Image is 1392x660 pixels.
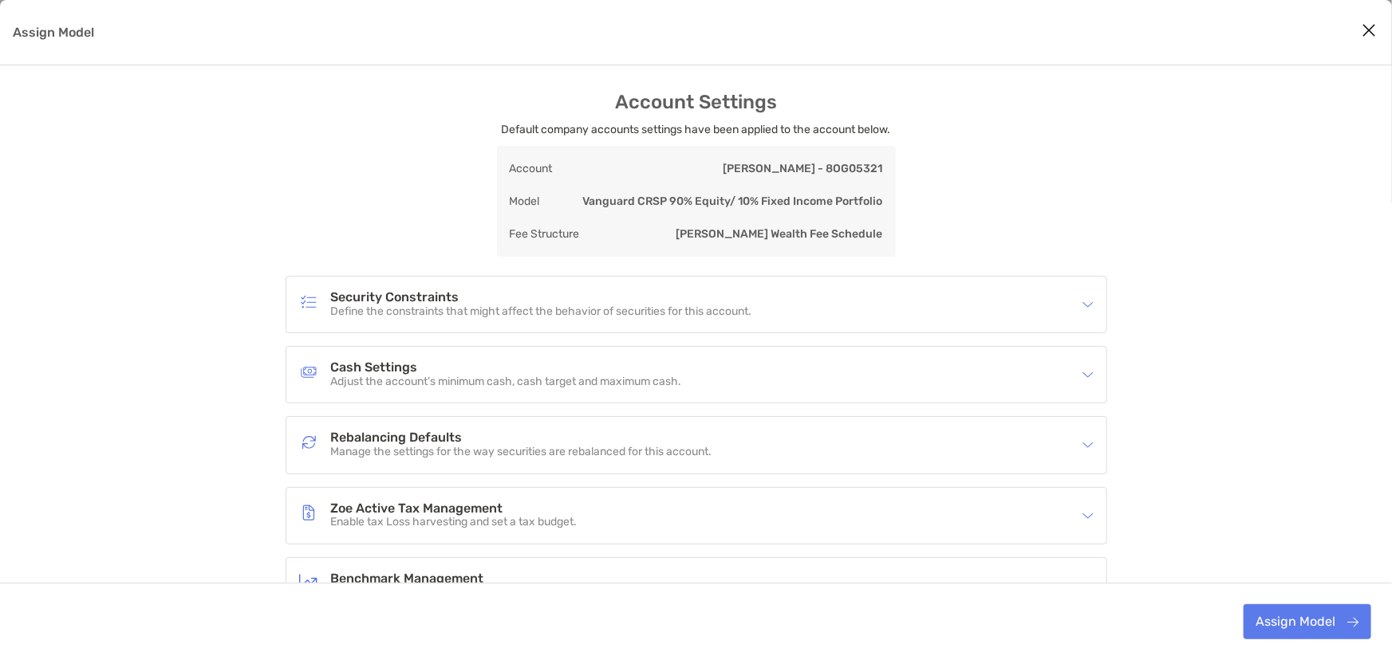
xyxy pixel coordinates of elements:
[331,502,578,516] h4: Zoe Active Tax Management
[331,375,682,389] p: Adjust the account’s minimum cash, cash target and maximum cash.
[583,191,883,211] p: Vanguard CRSP 90% Equity/ 10% Fixed Income Portfolio
[724,159,883,179] p: [PERSON_NAME] - 8OG05321
[1082,439,1094,450] img: icon arrow
[331,446,712,459] p: Manage the settings for the way securities are rebalanced for this account.
[1082,369,1094,380] img: icon arrow
[299,363,318,382] img: Cash Settings
[510,224,580,244] p: Fee Structure
[299,573,318,592] img: Benchmark Management
[286,277,1106,332] div: icon arrowSecurity ConstraintsSecurity ConstraintsDefine the constraints that might affect the be...
[1082,580,1094,591] img: icon arrow
[510,159,553,179] p: Account
[331,431,712,445] h4: Rebalancing Defaults
[615,91,777,113] h3: Account Settings
[286,347,1106,403] div: icon arrowCash SettingsCash SettingsAdjust the account’s minimum cash, cash target and maximum cash.
[502,120,891,139] p: Default company accounts settings have been applied to the account below.
[1082,510,1094,521] img: icon arrow
[299,503,318,522] img: Zoe Active Tax Management
[510,191,540,211] p: Model
[286,558,1106,614] div: icon arrowBenchmark ManagementBenchmark ManagementTrack this account’s performance with benchmark...
[1082,299,1094,310] img: icon arrow
[331,572,776,586] h4: Benchmark Management
[331,361,682,375] h4: Cash Settings
[331,291,752,304] h4: Security Constraints
[331,305,752,319] p: Define the constraints that might affect the behavior of securities for this account.
[331,516,578,529] p: Enable tax Loss harvesting and set a tax budget.
[286,488,1106,544] div: icon arrowZoe Active Tax ManagementZoe Active Tax ManagementEnable tax Loss harvesting and set a ...
[676,224,883,244] p: [PERSON_NAME] Wealth Fee Schedule
[299,433,318,452] img: Rebalancing Defaults
[13,22,94,42] p: Assign Model
[299,293,318,312] img: Security Constraints
[286,417,1106,473] div: icon arrowRebalancing DefaultsRebalancing DefaultsManage the settings for the way securities are ...
[1244,604,1371,639] button: Assign Model
[1357,19,1381,43] button: Close modal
